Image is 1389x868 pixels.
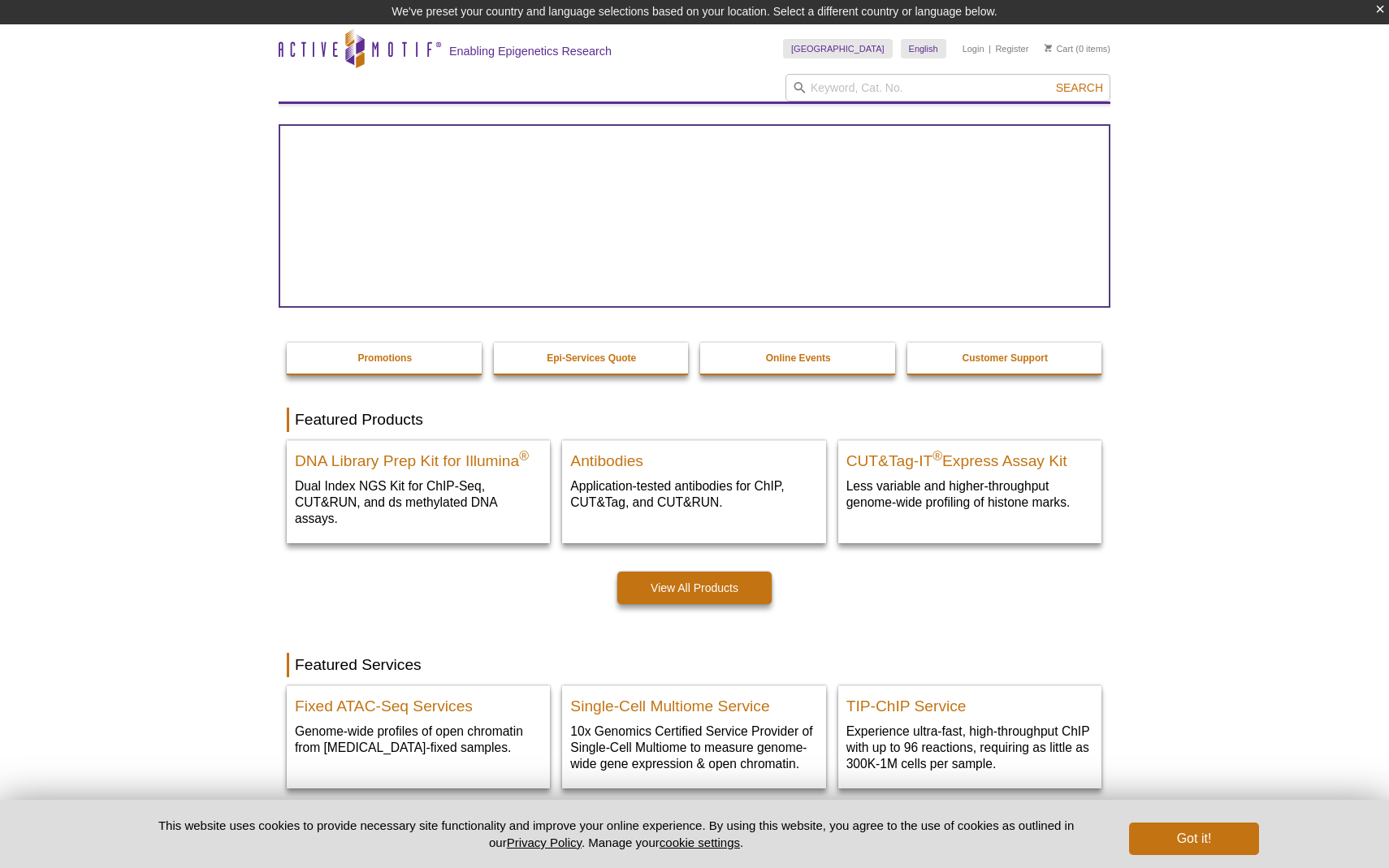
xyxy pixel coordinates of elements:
[130,817,1102,851] p: This website uses cookies to provide necessary site functionality and improve your online experie...
[846,445,1093,469] h2: CUT&Tag-IT Express Assay Kit
[700,343,897,374] a: Online Events
[494,343,690,374] a: Epi-Services Quote
[995,43,1028,54] a: Register
[617,572,772,604] a: View All Products
[357,352,412,364] strong: Promotions
[287,685,550,772] a: Fixed ATAC-Seq Services Fixed ATAC-Seq Services Genome-wide profiles of open chromatin from [MEDI...
[519,449,529,463] sup: ®
[1045,44,1052,52] img: Your Cart
[838,685,1101,788] a: TIP-ChIP Service TIP-ChIP Service Experience ultra-fast, high-throughput ChIP with up to 96 react...
[932,449,942,463] sup: ®
[547,352,636,364] strong: Epi-Services Quote
[1129,823,1259,855] button: Got it!
[1056,81,1103,94] span: Search
[295,723,542,756] p: Genome-wide profiles of open chromatin from [MEDICAL_DATA]-fixed samples.
[838,440,1101,527] a: CUT&Tag-IT® Express Assay Kit CUT&Tag-IT®Express Assay Kit Less variable and higher-throughput ge...
[1045,39,1110,58] li: (0 items)
[766,352,831,364] strong: Online Events
[963,43,984,54] a: Login
[1045,43,1073,54] a: Cart
[562,440,825,527] a: All Antibodies Antibodies Application-tested antibodies for ChIP, CUT&Tag, and CUT&RUN.
[660,836,740,849] button: cookie settings
[1051,80,1108,95] button: Search
[846,477,1093,511] p: Less variable and higher-throughput genome-wide profiling of histone marks​.
[287,440,550,543] a: DNA Library Prep Kit for Illumina DNA Library Prep Kit for Illumina® Dual Index NGS Kit for ChIP-...
[287,408,1102,432] h2: Featured Products
[989,39,991,58] li: |
[901,39,946,58] a: English
[287,653,1102,677] h2: Featured Services
[295,690,542,715] h2: Fixed ATAC-Seq Services
[562,685,825,788] a: Single-Cell Multiome Servicee Single-Cell Multiome Service 10x Genomics Certified Service Provide...
[570,445,817,469] h2: Antibodies
[785,74,1110,101] input: Keyword, Cat. No.
[846,690,1093,715] h2: TIP-ChIP Service
[907,343,1104,374] a: Customer Support
[295,477,542,527] p: Dual Index NGS Kit for ChIP-Seq, CUT&RUN, and ds methylated DNA assays.
[783,39,893,58] a: [GEOGRAPHIC_DATA]
[963,352,1048,364] strong: Customer Support
[449,44,612,58] h2: Enabling Epigenetics Research
[507,836,582,849] a: Privacy Policy
[287,343,483,374] a: Promotions
[295,445,542,469] h2: DNA Library Prep Kit for Illumina
[570,477,817,511] p: Application-tested antibodies for ChIP, CUT&Tag, and CUT&RUN.
[570,723,817,772] p: 10x Genomics Certified Service Provider of Single-Cell Multiome to measure genome-wide gene expre...
[570,690,817,715] h2: Single-Cell Multiome Service
[846,723,1093,772] p: Experience ultra-fast, high-throughput ChIP with up to 96 reactions, requiring as little as 300K-...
